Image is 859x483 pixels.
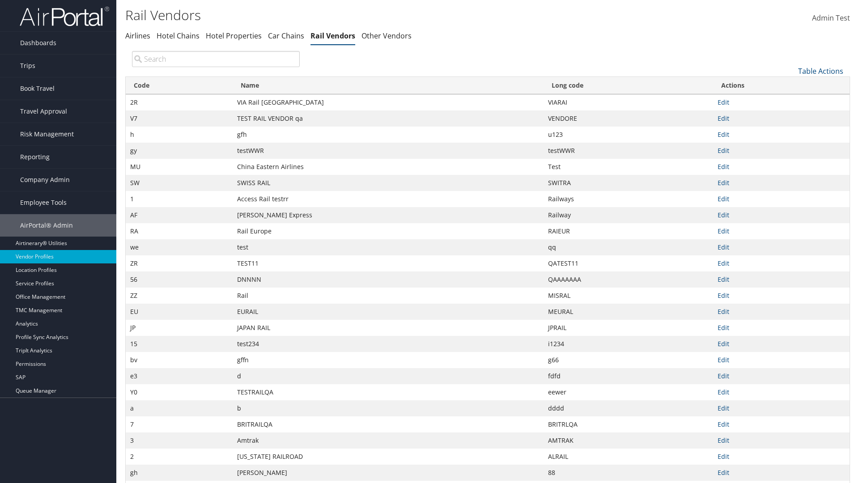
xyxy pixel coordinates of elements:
[233,271,544,288] td: DNNNN
[126,432,233,449] td: 3
[126,223,233,239] td: RA
[20,6,109,27] img: airportal-logo.png
[544,110,713,127] td: VENDORE
[718,291,729,300] a: Edit
[126,239,233,255] td: we
[812,13,850,23] span: Admin Test
[544,400,713,416] td: dddd
[157,31,200,41] a: Hotel Chains
[126,271,233,288] td: 56
[20,146,50,168] span: Reporting
[233,400,544,416] td: b
[544,416,713,432] td: BRITRLQA
[126,94,233,110] td: 2R
[544,94,713,110] td: VIARAI
[544,288,713,304] td: MISRAL
[718,356,729,364] a: Edit
[361,31,412,41] a: Other Vendors
[544,271,713,288] td: QAAAAAAA
[233,143,544,159] td: testWWR
[812,4,850,32] a: Admin Test
[544,175,713,191] td: SWITRA
[126,77,233,94] th: Code: activate to sort column ascending
[126,449,233,465] td: 2
[20,191,67,214] span: Employee Tools
[718,211,729,219] a: Edit
[718,307,729,316] a: Edit
[544,304,713,320] td: MEURAL
[718,227,729,235] a: Edit
[544,239,713,255] td: qq
[125,6,608,25] h1: Rail Vendors
[126,143,233,159] td: gy
[20,32,56,54] span: Dashboards
[233,239,544,255] td: test
[233,175,544,191] td: SWISS RAIL
[126,384,233,400] td: Y0
[233,288,544,304] td: Rail
[718,468,729,477] a: Edit
[544,384,713,400] td: eewer
[544,127,713,143] td: u123
[20,77,55,100] span: Book Travel
[233,255,544,271] td: TEST11
[544,336,713,352] td: i1234
[544,352,713,368] td: g66
[233,304,544,320] td: EURAIL
[544,432,713,449] td: AMTRAK
[718,195,729,203] a: Edit
[20,169,70,191] span: Company Admin
[233,432,544,449] td: Amtrak
[233,465,544,481] td: [PERSON_NAME]
[233,110,544,127] td: TEST RAIL VENDOR qa
[126,352,233,368] td: bv
[233,416,544,432] td: BRITRAILQA
[544,159,713,175] td: Test
[718,243,729,251] a: Edit
[544,77,713,94] th: Long code: activate to sort column ascending
[718,146,729,155] a: Edit
[544,320,713,336] td: JPRAIL
[126,320,233,336] td: JP
[718,404,729,412] a: Edit
[126,336,233,352] td: 15
[798,66,843,76] a: Table Actions
[718,420,729,428] a: Edit
[126,175,233,191] td: SW
[233,336,544,352] td: test234
[233,449,544,465] td: [US_STATE] RAILROAD
[233,94,544,110] td: VIA Rail [GEOGRAPHIC_DATA]
[233,368,544,384] td: d
[718,452,729,461] a: Edit
[310,31,355,41] a: Rail Vendors
[268,31,304,41] a: Car Chains
[718,436,729,445] a: Edit
[233,223,544,239] td: Rail Europe
[126,400,233,416] td: a
[233,207,544,223] td: [PERSON_NAME] Express
[126,255,233,271] td: ZR
[126,207,233,223] td: AF
[233,320,544,336] td: JAPAN RAIL
[718,259,729,267] a: Edit
[544,255,713,271] td: QATEST11
[718,339,729,348] a: Edit
[544,143,713,159] td: testWWR
[544,207,713,223] td: Railway
[126,110,233,127] td: V7
[718,130,729,139] a: Edit
[718,372,729,380] a: Edit
[126,465,233,481] td: gh
[718,275,729,284] a: Edit
[544,449,713,465] td: ALRAIL
[126,159,233,175] td: MU
[126,416,233,432] td: 7
[544,223,713,239] td: RAIEUR
[125,31,150,41] a: Airlines
[233,159,544,175] td: China Eastern Airlines
[233,352,544,368] td: gffn
[233,77,544,94] th: Name: activate to sort column ascending
[718,323,729,332] a: Edit
[233,127,544,143] td: gfh
[718,114,729,123] a: Edit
